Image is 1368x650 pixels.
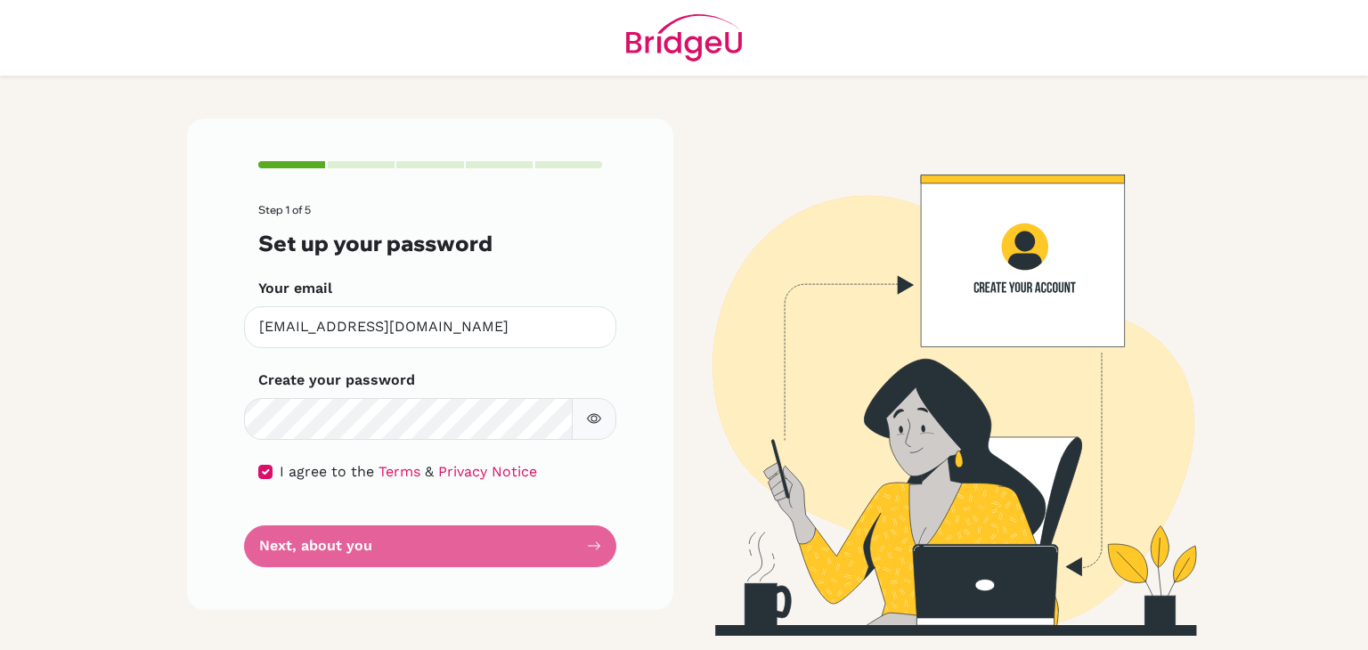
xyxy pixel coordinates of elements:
[280,463,374,480] span: I agree to the
[258,203,311,216] span: Step 1 of 5
[244,306,616,348] input: Insert your email*
[258,231,602,256] h3: Set up your password
[258,278,332,299] label: Your email
[425,463,434,480] span: &
[438,463,537,480] a: Privacy Notice
[379,463,420,480] a: Terms
[258,370,415,391] label: Create your password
